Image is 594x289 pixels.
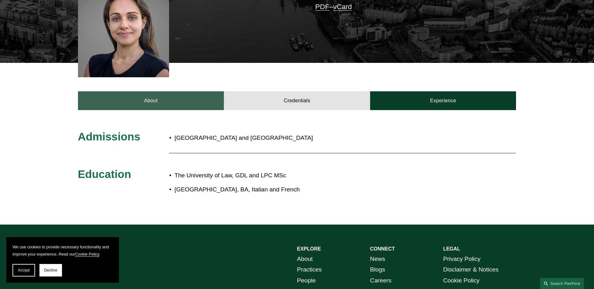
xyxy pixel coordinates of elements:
[370,254,385,265] a: News
[13,243,113,258] p: We use cookies to provide necessary functionality and improve your experience. Read our .
[315,3,329,11] a: PDF
[75,252,99,256] a: Cookie Policy
[297,254,313,265] a: About
[78,130,140,143] span: Admissions
[443,246,460,251] strong: LEGAL
[13,264,35,276] button: Accept
[297,275,316,286] a: People
[370,275,391,286] a: Careers
[18,268,30,272] span: Accept
[443,275,479,286] a: Cookie Policy
[443,264,498,275] a: Disclaimer & Notices
[443,254,480,265] a: Privacy Policy
[370,246,395,251] strong: CONNECT
[370,91,516,110] a: Experience
[39,264,62,276] button: Decline
[297,264,322,275] a: Practices
[540,278,584,289] a: Search this site
[224,91,370,110] a: Credentials
[78,168,131,180] span: Education
[78,91,224,110] a: About
[297,246,321,251] strong: EXPLORE
[174,170,461,181] p: The University of Law, GDL and LPC MSc
[370,264,385,275] a: Blogs
[174,133,333,144] p: [GEOGRAPHIC_DATA] and [GEOGRAPHIC_DATA]
[174,184,461,195] p: [GEOGRAPHIC_DATA], BA, Italian and French
[44,268,57,272] span: Decline
[333,3,352,11] a: vCard
[6,237,119,283] section: Cookie banner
